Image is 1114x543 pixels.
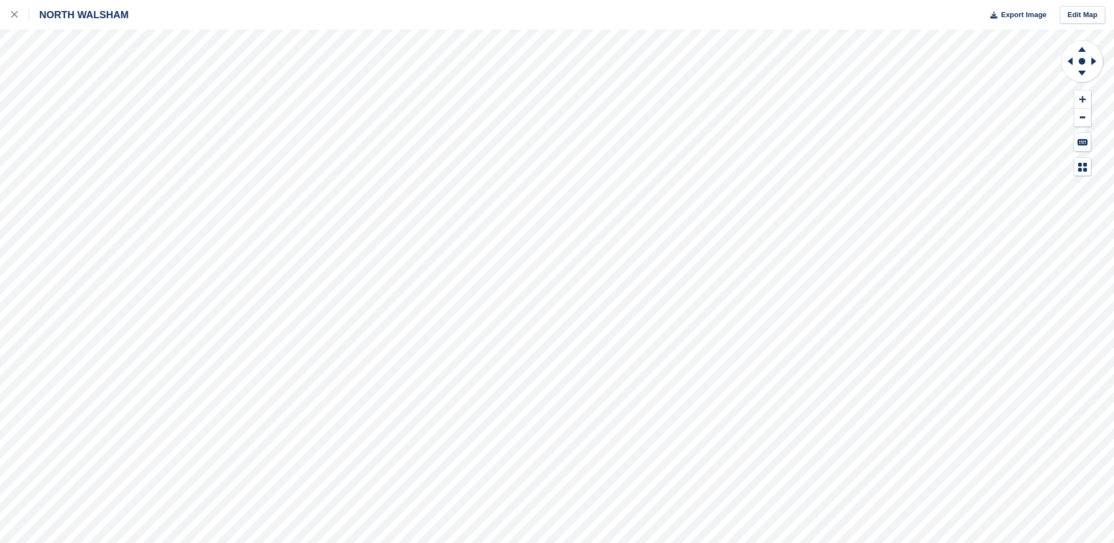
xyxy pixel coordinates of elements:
button: Zoom Out [1074,109,1091,127]
button: Zoom In [1074,91,1091,109]
button: Map Legend [1074,158,1091,176]
button: Keyboard Shortcuts [1074,133,1091,151]
button: Export Image [984,6,1047,24]
div: NORTH WALSHAM [29,8,129,22]
a: Edit Map [1060,6,1105,24]
span: Export Image [1001,9,1046,20]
